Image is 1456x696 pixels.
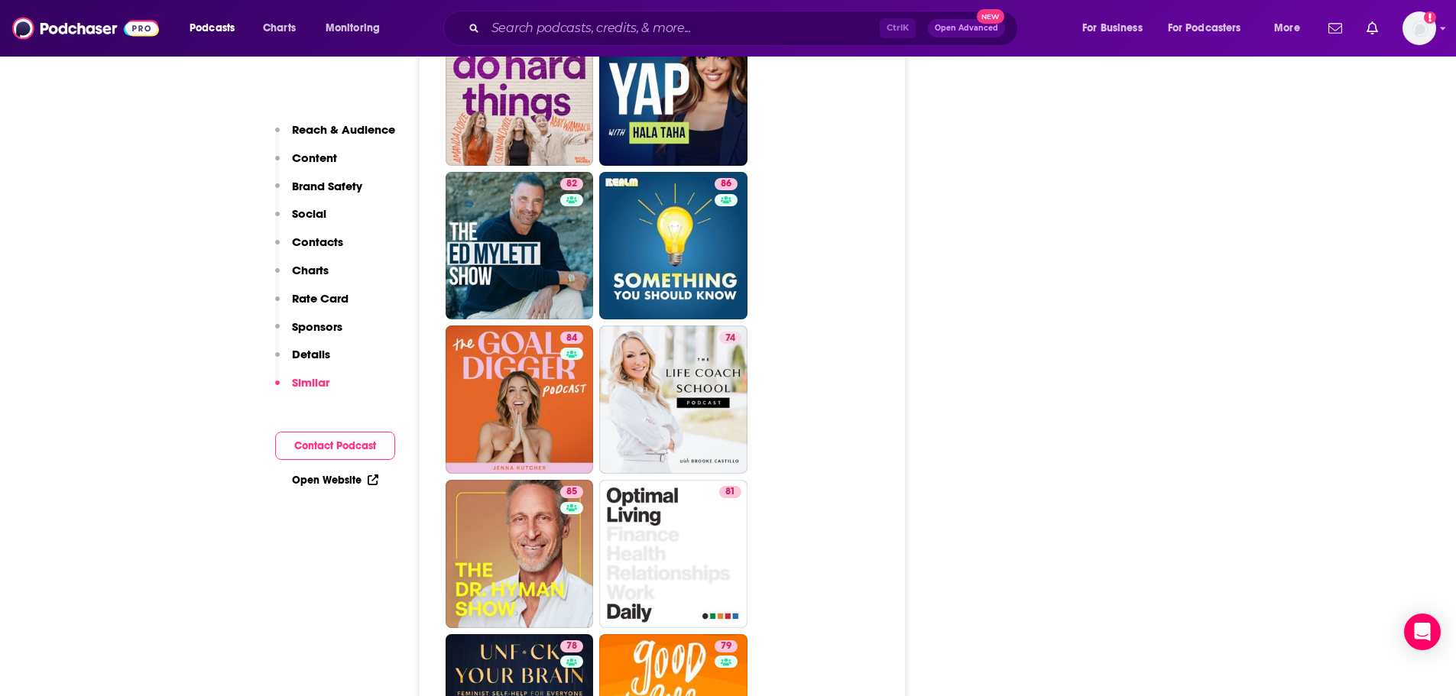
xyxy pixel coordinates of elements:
a: 82 [446,172,594,320]
span: For Business [1082,18,1143,39]
button: Rate Card [275,291,349,319]
span: Charts [263,18,296,39]
a: 86 [715,178,738,190]
img: Podchaser - Follow, Share and Rate Podcasts [12,14,159,43]
p: Content [292,151,337,165]
span: New [977,9,1004,24]
span: 79 [721,639,731,654]
a: 78 [560,640,583,652]
input: Search podcasts, credits, & more... [485,16,880,40]
a: 85 [446,480,594,628]
p: Sponsors [292,319,342,334]
button: open menu [315,16,400,40]
a: 85 [560,486,583,498]
a: 82 [560,178,583,190]
a: 81 [599,480,747,628]
button: Contact Podcast [275,432,395,460]
a: Show notifications dropdown [1322,15,1348,41]
button: Sponsors [275,319,342,348]
a: 74 [599,325,747,474]
span: Ctrl K [880,18,916,38]
span: 84 [566,331,577,346]
button: open menu [1263,16,1319,40]
button: Content [275,151,337,179]
a: Charts [253,16,305,40]
button: Social [275,206,326,235]
a: Show notifications dropdown [1360,15,1384,41]
a: 84 [560,332,583,344]
button: Open AdvancedNew [928,19,1005,37]
button: Show profile menu [1402,11,1436,45]
span: 86 [721,176,731,192]
span: 74 [725,331,735,346]
span: 81 [725,484,735,500]
p: Reach & Audience [292,122,395,137]
button: open menu [179,16,255,40]
a: 86 [599,172,747,320]
span: Logged in as haleysmith21 [1402,11,1436,45]
span: 78 [566,639,577,654]
a: 85 [599,18,747,166]
div: Search podcasts, credits, & more... [458,11,1033,46]
button: Reach & Audience [275,122,395,151]
span: Monitoring [326,18,380,39]
a: 79 [715,640,738,652]
span: Open Advanced [935,24,998,32]
p: Contacts [292,235,343,249]
button: Similar [275,375,329,403]
button: Contacts [275,235,343,263]
a: 78 [446,18,594,166]
button: Charts [275,263,329,291]
p: Charts [292,263,329,277]
span: 85 [566,484,577,500]
button: open menu [1072,16,1162,40]
p: Rate Card [292,291,349,306]
a: 74 [719,332,741,344]
a: Open Website [292,474,378,487]
span: 82 [566,176,577,192]
img: User Profile [1402,11,1436,45]
p: Brand Safety [292,179,362,193]
button: Details [275,347,330,375]
a: 81 [719,486,741,498]
button: open menu [1158,16,1263,40]
button: Brand Safety [275,179,362,207]
p: Similar [292,375,329,390]
a: 84 [446,325,594,474]
div: Open Intercom Messenger [1404,613,1441,650]
span: Podcasts [190,18,235,39]
svg: Add a profile image [1424,11,1436,24]
p: Details [292,347,330,361]
span: More [1274,18,1300,39]
p: Social [292,206,326,221]
span: For Podcasters [1168,18,1241,39]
